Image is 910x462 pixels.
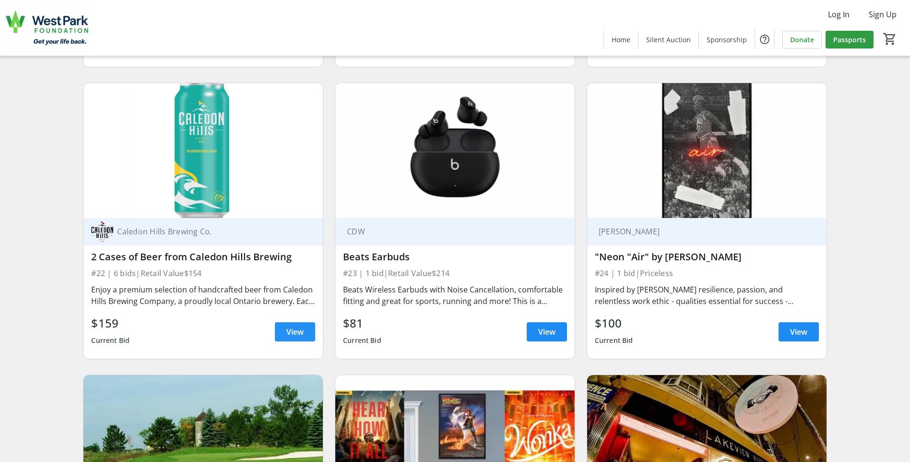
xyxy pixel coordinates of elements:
img: "Neon "Air" by Mahyar Amiri [587,83,827,218]
span: View [286,326,304,338]
div: Beats Wireless Earbuds with Noise Cancellation, comfortable fitting and great for sports, running... [343,284,567,307]
div: Enjoy a premium selection of handcrafted beer from Caledon Hills Brewing Company, a proudly local... [91,284,315,307]
span: View [538,326,555,338]
img: Caledon Hills Brewing Co. [91,220,113,243]
div: 2 Cases of Beer from Caledon Hills Brewing [91,251,315,263]
div: #24 | 1 bid | Priceless [595,267,819,280]
div: Current Bid [595,332,633,349]
a: View [275,322,315,341]
a: Home [604,31,638,49]
a: Sponsorship [699,31,755,49]
span: View [790,326,807,338]
button: Cart [881,30,898,48]
img: West Park Healthcare Centre Foundation's Logo [6,4,91,52]
span: Passports [833,35,866,45]
div: Beats Earbuds [343,251,567,263]
div: $100 [595,315,633,332]
div: Caledon Hills Brewing Co. [113,227,304,236]
div: #23 | 1 bid | Retail Value $214 [343,267,567,280]
a: Silent Auction [638,31,698,49]
div: #22 | 6 bids | Retail Value $154 [91,267,315,280]
div: Current Bid [91,332,130,349]
span: Sign Up [869,9,897,20]
div: "Neon "Air" by [PERSON_NAME] [595,251,819,263]
div: $159 [91,315,130,332]
a: View [527,322,567,341]
button: Help [755,30,774,49]
div: Inspired by [PERSON_NAME] resilience, passion, and relentless work ethic - qualities essential fo... [595,284,819,307]
img: Beats Earbuds [335,83,575,218]
a: Donate [782,31,822,49]
div: $81 [343,315,381,332]
a: Passports [826,31,874,49]
span: Home [612,35,630,45]
button: Sign Up [861,7,904,22]
button: Log In [820,7,857,22]
div: Current Bid [343,332,381,349]
div: [PERSON_NAME] [595,227,807,236]
span: Sponsorship [707,35,747,45]
span: Silent Auction [646,35,691,45]
a: View [779,322,819,341]
span: Log In [828,9,850,20]
span: Donate [790,35,814,45]
img: 2 Cases of Beer from Caledon Hills Brewing [83,83,323,218]
div: CDW [343,227,555,236]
